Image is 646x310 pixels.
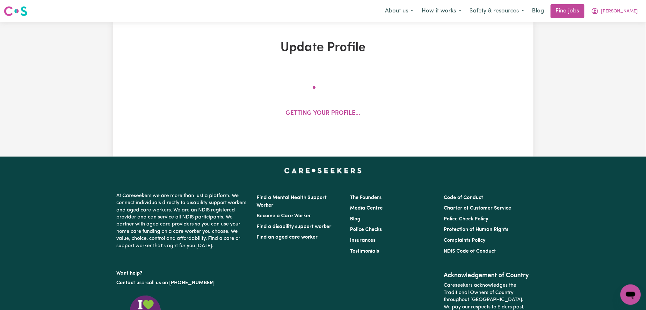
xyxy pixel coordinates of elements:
a: Police Checks [350,227,382,232]
a: Careseekers logo [4,4,27,18]
button: About us [381,4,417,18]
a: Contact us [117,280,142,285]
a: Insurances [350,238,376,243]
button: My Account [587,4,642,18]
span: [PERSON_NAME] [601,8,638,15]
a: Testimonials [350,249,379,254]
a: call us on [PHONE_NUMBER] [147,280,215,285]
a: Code of Conduct [444,195,483,200]
iframe: Button to launch messaging window [621,284,641,305]
p: Getting your profile... [286,109,360,118]
p: At Careseekers we are more than just a platform. We connect individuals directly to disability su... [117,190,249,252]
a: Protection of Human Rights [444,227,508,232]
a: Media Centre [350,206,383,211]
p: or [117,277,249,289]
p: Want help? [117,267,249,277]
a: Charter of Customer Service [444,206,511,211]
a: Find an aged care worker [257,235,318,240]
a: Careseekers home page [284,168,362,173]
a: Blog [528,4,548,18]
a: Find a disability support worker [257,224,332,229]
button: How it works [417,4,466,18]
a: Complaints Policy [444,238,485,243]
h1: Update Profile [187,40,460,55]
a: Find a Mental Health Support Worker [257,195,327,208]
h2: Acknowledgement of Country [444,272,529,279]
a: Police Check Policy [444,217,488,222]
button: Safety & resources [466,4,528,18]
a: Find jobs [551,4,584,18]
a: The Founders [350,195,382,200]
img: Careseekers logo [4,5,27,17]
a: Become a Care Worker [257,213,311,218]
a: NDIS Code of Conduct [444,249,496,254]
a: Blog [350,217,361,222]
